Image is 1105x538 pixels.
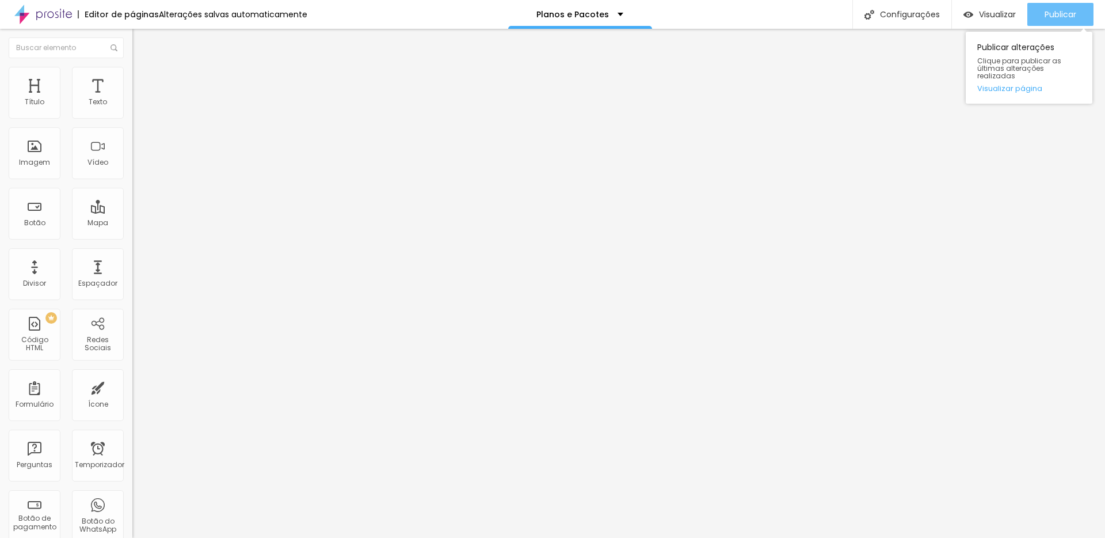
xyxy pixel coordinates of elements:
[24,218,45,228] font: Botão
[1027,3,1093,26] button: Publicar
[977,41,1054,53] font: Publicar alterações
[79,516,116,534] font: Botão do WhatsApp
[75,460,124,469] font: Temporizador
[19,157,50,167] font: Imagem
[25,97,44,107] font: Título
[13,513,56,531] font: Botão de pagamento
[110,44,117,51] img: Ícone
[78,278,117,288] font: Espaçador
[17,460,52,469] font: Perguntas
[85,335,111,353] font: Redes Sociais
[864,10,874,20] img: Ícone
[977,56,1061,81] font: Clique para publicar as últimas alterações realizadas
[536,9,609,20] font: Planos e Pacotes
[88,399,108,409] font: Ícone
[23,278,46,288] font: Divisor
[132,29,1105,538] iframe: Editor
[89,97,107,107] font: Texto
[85,9,159,20] font: Editor de páginas
[880,9,940,20] font: Configurações
[9,37,124,58] input: Buscar elemento
[21,335,48,353] font: Código HTML
[159,9,307,20] font: Alterações salvas automaticamente
[979,9,1016,20] font: Visualizar
[87,218,108,228] font: Mapa
[977,83,1042,94] font: Visualizar página
[16,399,54,409] font: Formulário
[87,157,108,167] font: Vídeo
[1045,9,1076,20] font: Publicar
[952,3,1027,26] button: Visualizar
[977,85,1081,92] a: Visualizar página
[963,10,973,20] img: view-1.svg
